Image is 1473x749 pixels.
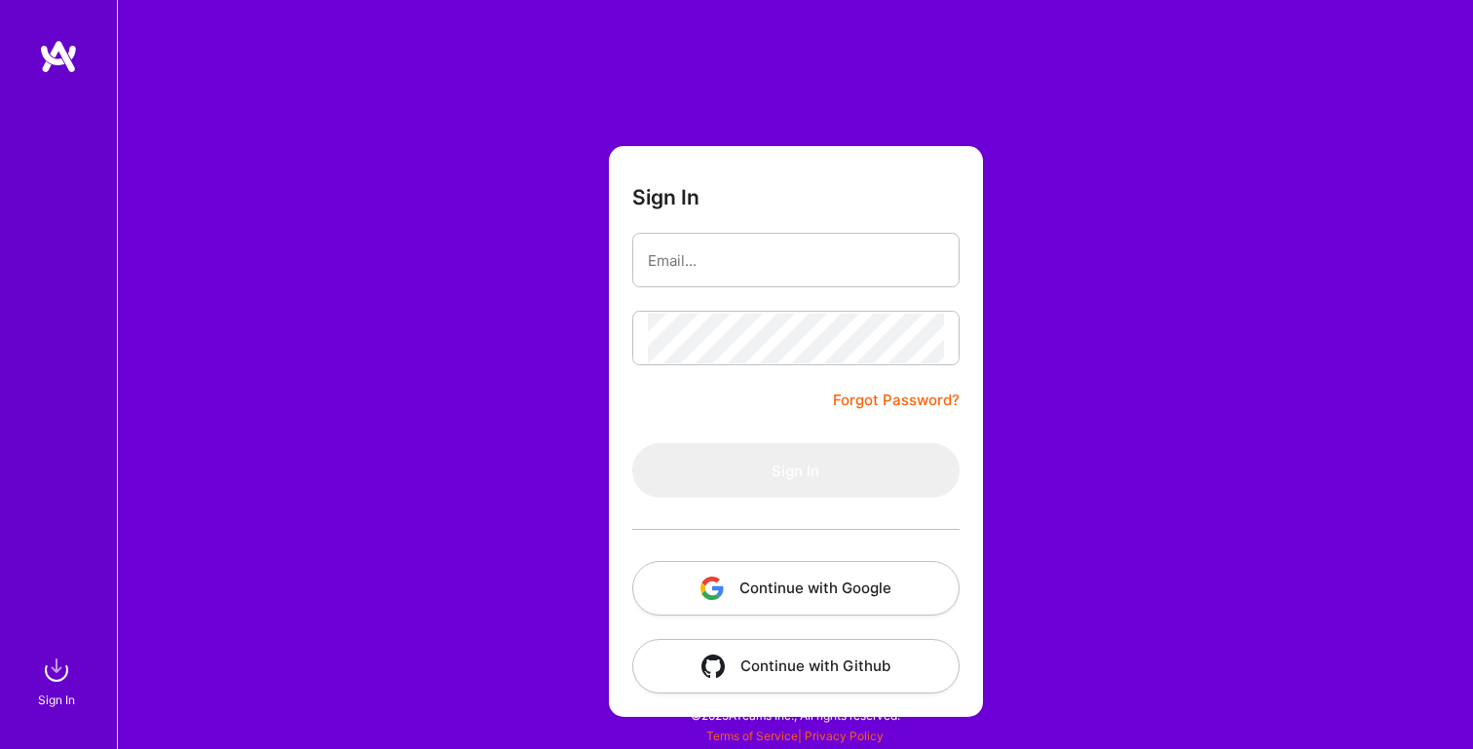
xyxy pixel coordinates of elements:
img: icon [700,577,724,600]
button: Continue with Google [632,561,960,616]
input: Email... [648,236,944,285]
button: Sign In [632,443,960,498]
img: icon [701,655,725,678]
a: sign inSign In [41,651,76,710]
img: sign in [37,651,76,690]
span: | [706,729,884,743]
a: Forgot Password? [833,389,960,412]
a: Terms of Service [706,729,798,743]
div: Sign In [38,690,75,710]
button: Continue with Github [632,639,960,693]
a: Privacy Policy [805,729,884,743]
div: © 2025 ATeams Inc., All rights reserved. [117,691,1473,739]
h3: Sign In [632,185,699,209]
img: logo [39,39,78,74]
